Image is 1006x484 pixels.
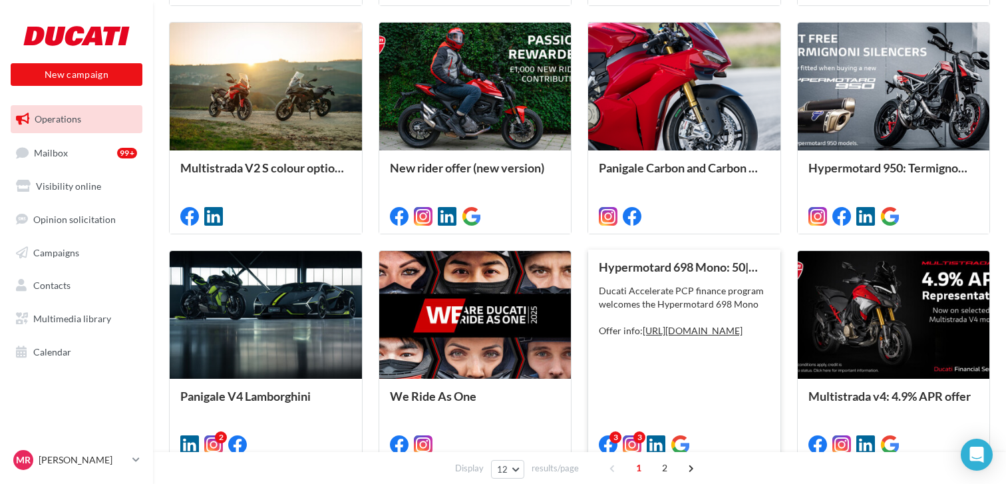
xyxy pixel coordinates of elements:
[599,260,770,274] div: Hypermotard 698 Mono: 50|2|50
[628,457,649,479] span: 1
[16,453,31,467] span: MR
[33,246,79,258] span: Campaigns
[390,161,561,188] div: New rider offer (new version)
[808,389,979,416] div: Multistrada v4: 4.9% APR offer
[8,239,145,267] a: Campaigns
[8,206,145,234] a: Opinion solicitation
[961,439,993,471] div: Open Intercom Messenger
[34,146,68,158] span: Mailbox
[8,338,145,366] a: Calendar
[633,431,645,443] div: 3
[8,138,145,167] a: Mailbox99+
[11,63,142,86] button: New campaign
[8,305,145,333] a: Multimedia library
[11,447,142,473] a: MR [PERSON_NAME]
[33,346,71,358] span: Calendar
[117,148,137,158] div: 99+
[599,284,770,338] div: Ducati Accelerate PCP finance program welcomes the Hypermotard 698 Mono Offer info:
[455,462,484,475] span: Display
[36,180,101,192] span: Visibility online
[180,161,351,188] div: Multistrada V2 S colour options
[215,431,227,443] div: 2
[491,460,525,479] button: 12
[33,313,111,324] span: Multimedia library
[532,462,579,475] span: results/page
[33,214,116,225] span: Opinion solicitation
[33,280,71,291] span: Contacts
[8,272,145,300] a: Contacts
[8,172,145,200] a: Visibility online
[35,113,81,124] span: Operations
[390,389,561,416] div: We Ride As One
[39,453,127,467] p: [PERSON_NAME]
[808,161,979,188] div: Hypermotard 950: Termignoni offer
[654,457,675,479] span: 2
[497,464,508,475] span: 12
[180,389,351,416] div: Panigale V4 Lamborghini
[609,431,621,443] div: 3
[8,105,145,133] a: Operations
[599,161,770,188] div: Panigale Carbon and Carbon Pro trims
[643,325,743,336] a: [URL][DOMAIN_NAME]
